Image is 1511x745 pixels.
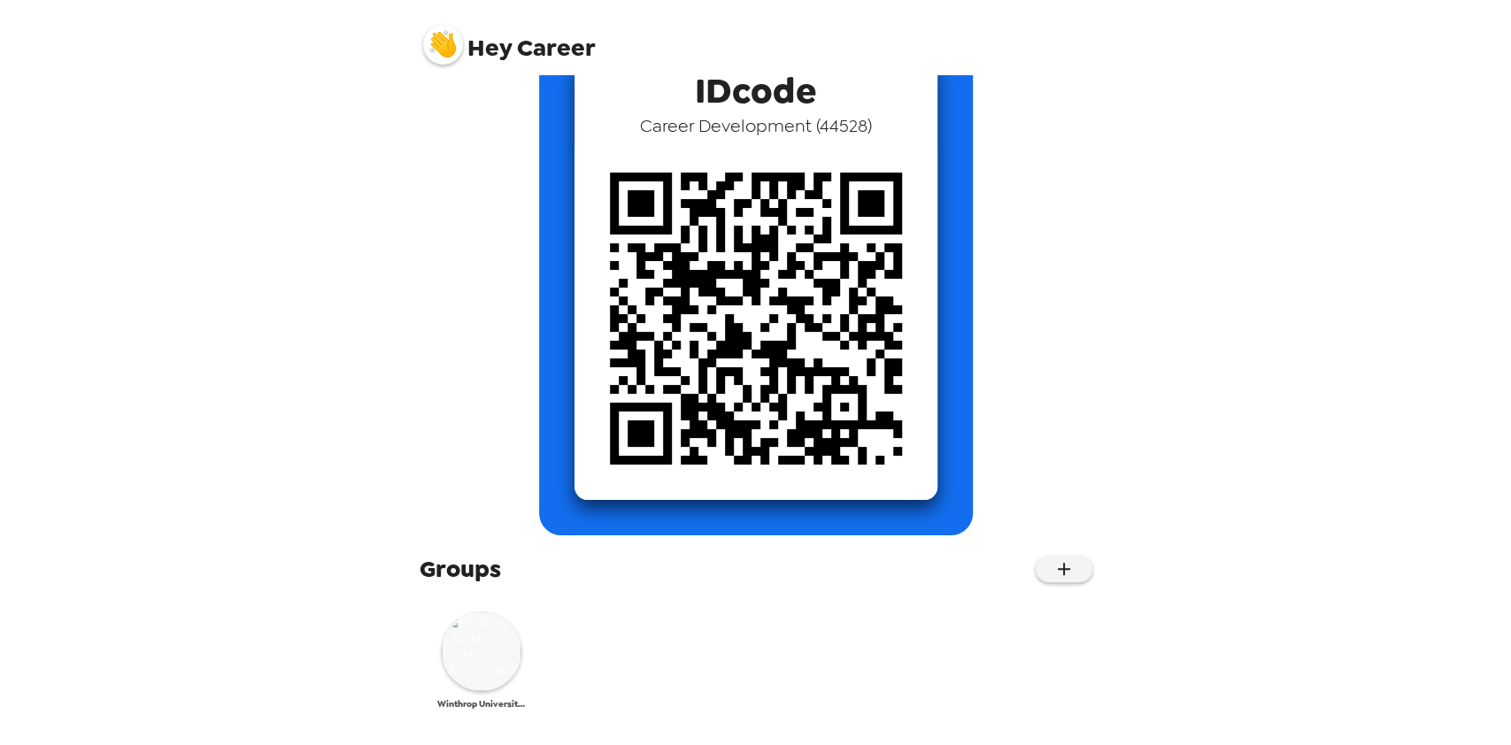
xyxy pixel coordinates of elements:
[574,137,937,500] img: qr code
[437,698,526,710] span: Winthrop University Career Development
[423,25,463,65] img: profile pic
[695,58,816,114] span: IDcode
[442,611,521,691] img: Winthrop University Career Development
[640,114,872,137] span: Career Development ( 44528 )
[467,32,512,64] span: Hey
[420,553,501,585] span: Groups
[423,16,596,60] span: Career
